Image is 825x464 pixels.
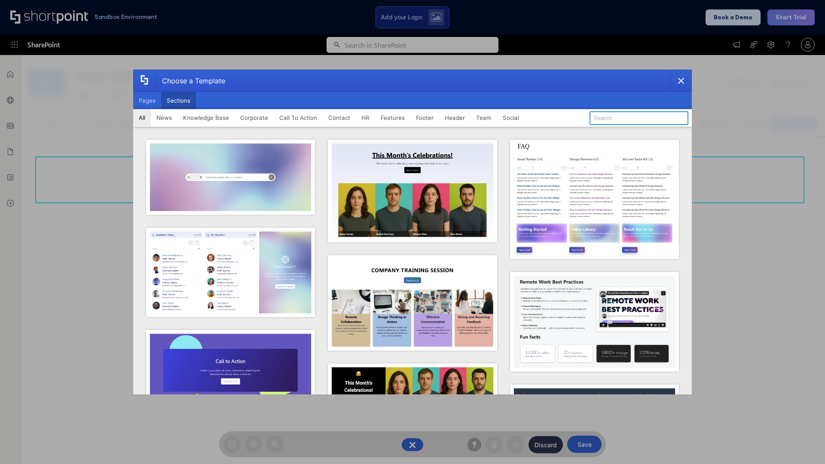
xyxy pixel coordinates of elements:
[439,109,471,126] button: Header
[410,109,439,126] button: Footer
[375,109,410,126] button: Features
[151,109,177,126] button: News
[155,70,225,92] div: Choose a Template
[323,109,356,126] button: Contact
[274,109,323,126] button: Call To Action
[177,109,235,126] button: Knowledge Base
[471,109,497,126] button: Team
[356,109,375,126] button: HR
[497,109,525,126] button: Social
[133,92,161,109] button: Pages
[161,92,196,109] button: Sections
[133,70,692,394] div: template selector
[590,111,688,125] input: Search
[133,109,151,126] button: All
[235,109,274,126] button: Corporate
[782,423,825,464] iframe: Chat Widget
